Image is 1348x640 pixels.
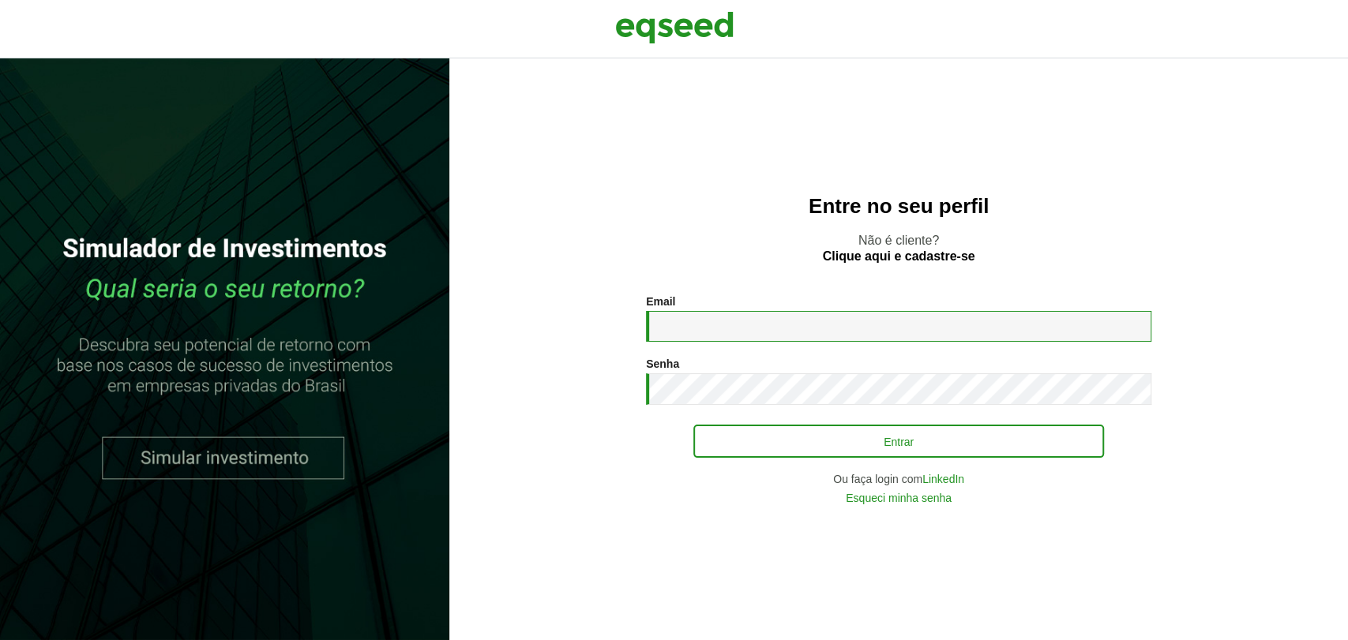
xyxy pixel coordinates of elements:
h2: Entre no seu perfil [481,195,1316,218]
a: Esqueci minha senha [846,492,952,503]
img: EqSeed Logo [615,8,734,47]
a: LinkedIn [922,473,964,485]
p: Não é cliente? [481,233,1316,263]
label: Email [646,296,675,307]
a: Clique aqui e cadastre-se [823,250,975,263]
button: Entrar [693,425,1104,458]
label: Senha [646,358,679,369]
div: Ou faça login com [646,473,1151,485]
